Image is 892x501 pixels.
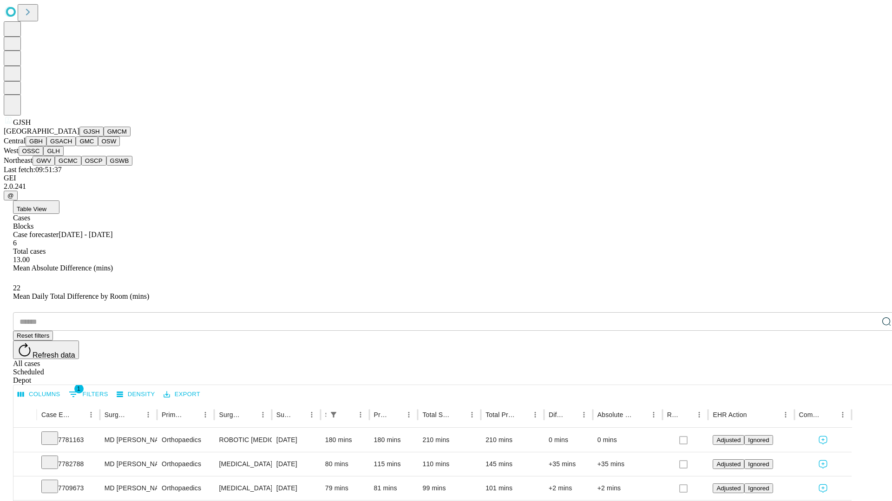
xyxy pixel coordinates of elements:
[577,408,590,421] button: Menu
[485,452,539,476] div: 145 mins
[41,476,95,500] div: 7709673
[41,452,95,476] div: 7782788
[292,408,305,421] button: Sort
[243,408,256,421] button: Sort
[422,428,476,452] div: 210 mins
[799,411,822,418] div: Comments
[13,118,31,126] span: GJSH
[33,156,55,166] button: GWV
[354,408,367,421] button: Menu
[276,411,291,418] div: Surgery Date
[647,408,660,421] button: Menu
[748,461,769,468] span: Ignored
[4,127,79,135] span: [GEOGRAPHIC_DATA]
[162,428,210,452] div: Orthopaedics
[325,411,326,418] div: Scheduled In Room Duration
[485,411,515,418] div: Total Predicted Duration
[422,452,476,476] div: 110 mins
[13,256,30,263] span: 13.00
[276,452,316,476] div: [DATE]
[104,127,131,136] button: GMCM
[4,182,888,191] div: 2.0.241
[13,247,46,255] span: Total cases
[17,206,46,212] span: Table View
[13,340,79,359] button: Refresh data
[374,452,413,476] div: 115 mins
[549,476,588,500] div: +2 mins
[744,459,773,469] button: Ignored
[4,166,62,173] span: Last fetch: 09:51:37
[485,476,539,500] div: 101 mins
[564,408,577,421] button: Sort
[7,192,14,199] span: @
[18,456,32,473] button: Expand
[374,411,389,418] div: Predicted In Room Duration
[549,452,588,476] div: +35 mins
[325,476,365,500] div: 79 mins
[105,428,152,452] div: MD [PERSON_NAME] [PERSON_NAME] Md
[744,435,773,445] button: Ignored
[15,387,63,402] button: Select columns
[748,437,769,443] span: Ignored
[327,408,340,421] div: 1 active filter
[713,459,744,469] button: Adjusted
[693,408,706,421] button: Menu
[634,408,647,421] button: Sort
[713,483,744,493] button: Adjusted
[485,428,539,452] div: 210 mins
[549,428,588,452] div: 0 mins
[744,483,773,493] button: Ignored
[748,408,761,421] button: Sort
[219,452,267,476] div: [MEDICAL_DATA] [MEDICAL_DATA]
[422,411,452,418] div: Total Scheduled Duration
[114,387,157,402] button: Density
[13,239,17,247] span: 6
[13,284,20,292] span: 22
[105,452,152,476] div: MD [PERSON_NAME] [PERSON_NAME] Md
[4,147,19,154] span: West
[105,476,152,500] div: MD [PERSON_NAME] [PERSON_NAME] Md
[13,292,149,300] span: Mean Daily Total Difference by Room (mins)
[129,408,142,421] button: Sort
[13,231,59,238] span: Case forecaster
[327,408,340,421] button: Show filters
[325,452,365,476] div: 80 mins
[422,476,476,500] div: 99 mins
[98,136,120,146] button: OSW
[667,411,679,418] div: Resolved in EHR
[276,476,316,500] div: [DATE]
[26,136,46,146] button: GBH
[713,411,747,418] div: EHR Action
[680,408,693,421] button: Sort
[389,408,402,421] button: Sort
[46,136,76,146] button: GSACH
[597,428,658,452] div: 0 mins
[341,408,354,421] button: Sort
[55,156,81,166] button: GCMC
[72,408,85,421] button: Sort
[19,146,44,156] button: OSSC
[76,136,98,146] button: GMC
[81,156,106,166] button: OSCP
[748,485,769,492] span: Ignored
[17,332,49,339] span: Reset filters
[105,411,128,418] div: Surgeon Name
[836,408,849,421] button: Menu
[716,485,741,492] span: Adjusted
[597,476,658,500] div: +2 mins
[162,476,210,500] div: Orthopaedics
[219,411,242,418] div: Surgery Name
[59,231,112,238] span: [DATE] - [DATE]
[597,411,633,418] div: Absolute Difference
[325,428,365,452] div: 180 mins
[823,408,836,421] button: Sort
[4,137,26,145] span: Central
[18,481,32,497] button: Expand
[529,408,542,421] button: Menu
[453,408,466,421] button: Sort
[256,408,269,421] button: Menu
[716,437,741,443] span: Adjusted
[85,408,98,421] button: Menu
[142,408,155,421] button: Menu
[402,408,415,421] button: Menu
